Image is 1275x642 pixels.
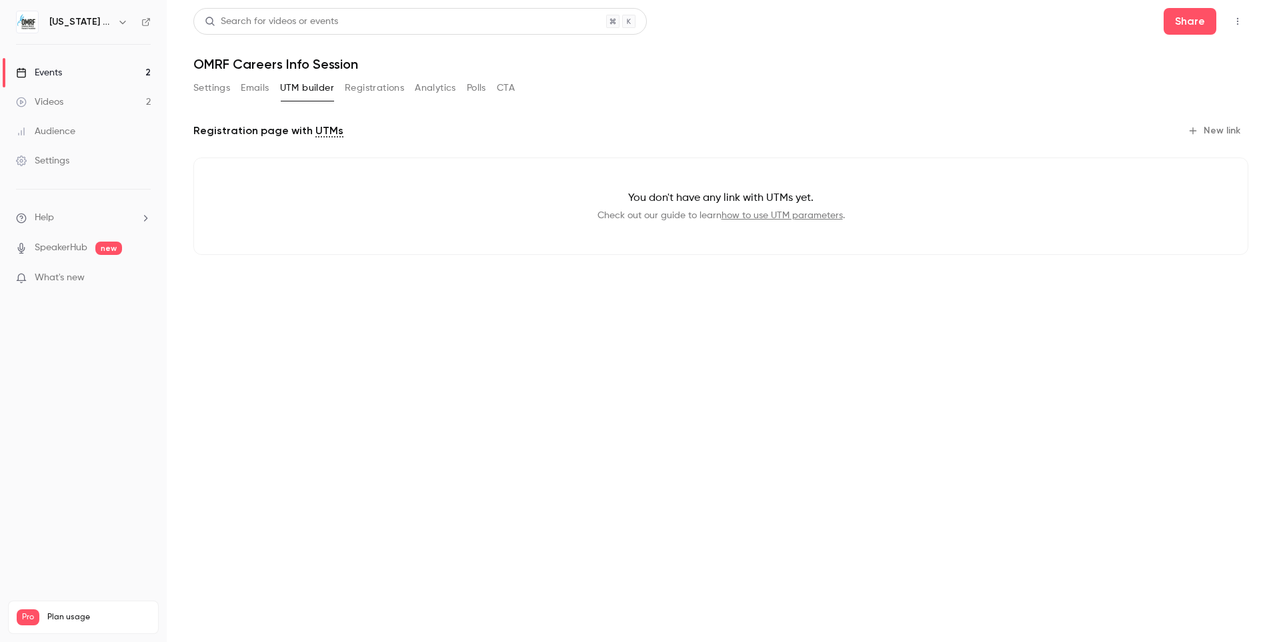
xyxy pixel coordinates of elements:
a: how to use UTM parameters [722,211,843,220]
h6: [US_STATE] Medical Research Foundation [49,15,112,29]
button: Registrations [345,77,404,99]
button: Settings [193,77,230,99]
button: Analytics [415,77,456,99]
iframe: Noticeable Trigger [135,272,151,284]
span: What's new [35,271,85,285]
button: New link [1182,120,1248,141]
button: Emails [241,77,269,99]
a: SpeakerHub [35,241,87,255]
span: Plan usage [47,612,150,623]
span: Help [35,211,54,225]
p: Registration page with [193,123,343,139]
div: Settings [16,154,69,168]
div: Videos [16,95,63,109]
span: Pro [17,609,39,625]
div: Search for videos or events [205,15,338,29]
button: Polls [467,77,486,99]
a: UTMs [315,123,343,139]
div: Audience [16,125,75,138]
span: new [95,242,122,255]
img: Oklahoma Medical Research Foundation [17,11,38,33]
div: Events [16,66,62,79]
p: You don't have any link with UTMs yet. [215,190,1226,206]
button: UTM builder [280,77,334,99]
h1: OMRF Careers Info Session [193,56,1248,72]
p: Check out our guide to learn . [215,209,1226,222]
li: help-dropdown-opener [16,211,151,225]
button: Share [1164,8,1216,35]
button: CTA [497,77,515,99]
